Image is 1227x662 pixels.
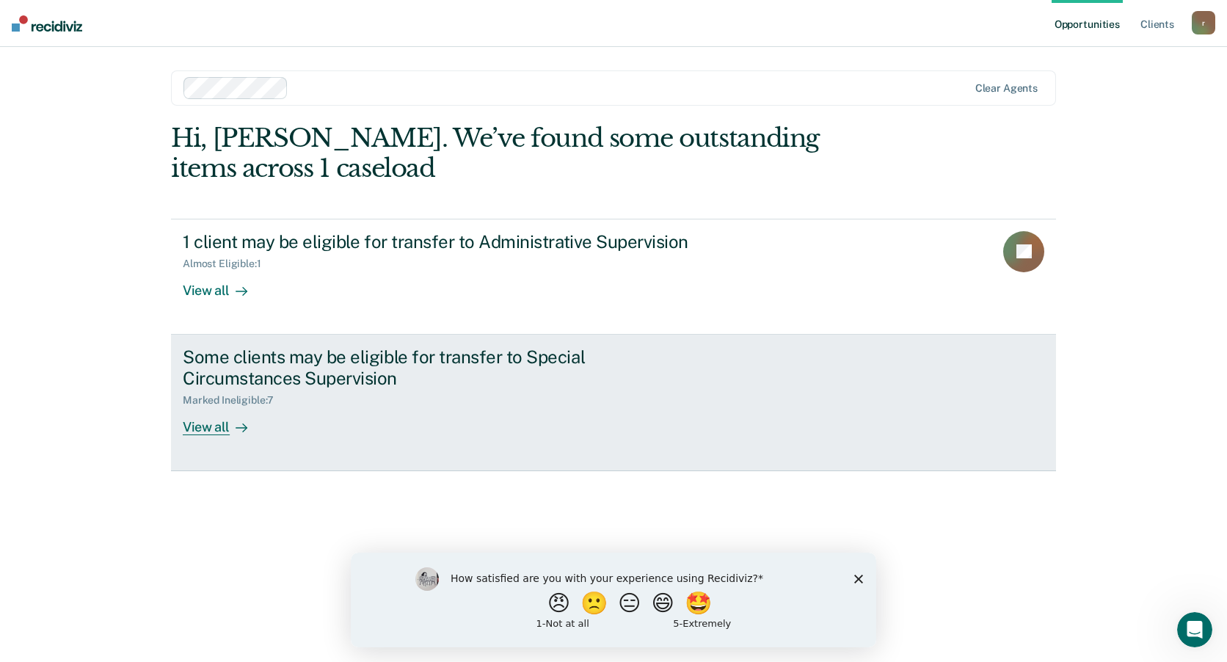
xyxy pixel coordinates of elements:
[975,82,1038,95] div: Clear agents
[351,553,876,647] iframe: Survey by Kim from Recidiviz
[183,346,698,389] div: Some clients may be eligible for transfer to Special Circumstances Supervision
[183,231,698,252] div: 1 client may be eligible for transfer to Administrative Supervision
[12,15,82,32] img: Recidiviz
[171,123,879,183] div: Hi, [PERSON_NAME]. We’ve found some outstanding items across 1 caseload
[1177,612,1212,647] iframe: Intercom live chat
[183,270,265,299] div: View all
[171,219,1056,335] a: 1 client may be eligible for transfer to Administrative SupervisionAlmost Eligible:1View all
[183,258,273,270] div: Almost Eligible : 1
[1192,11,1215,34] button: r
[183,394,285,407] div: Marked Ineligible : 7
[183,407,265,435] div: View all
[171,335,1056,471] a: Some clients may be eligible for transfer to Special Circumstances SupervisionMarked Ineligible:7...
